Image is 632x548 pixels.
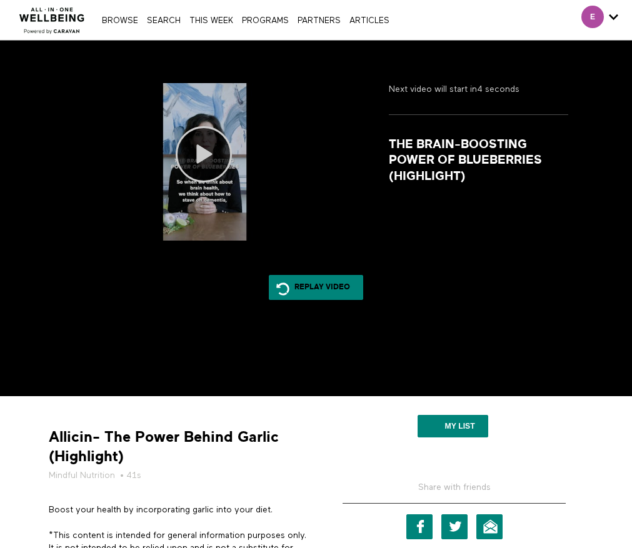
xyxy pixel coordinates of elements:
[441,514,468,539] a: Twitter
[389,194,568,244] p: Boost your brain health with blueberries! Rich in antioxidants, they support memory, focus, and c...
[406,514,433,539] a: Facebook
[476,514,503,539] a: Email
[49,427,306,466] strong: Allicin- The Power Behind Garlic (Highlight)
[418,415,488,437] button: My list
[239,17,292,25] a: PROGRAMS
[186,17,236,25] a: THIS WEEK
[49,469,306,482] h5: • 41s
[294,17,344,25] a: PARTNERS
[389,83,568,96] p: Next video will start in
[389,137,568,184] strong: The Brain-Boosting Power Of Blueberries (Highlight)
[49,504,306,516] p: Boost your health by incorporating garlic into your diet.
[99,14,392,26] nav: Primary
[269,275,363,300] a: Replay Video
[49,469,115,482] a: Mindful Nutrition
[144,17,184,25] a: Search
[343,481,566,504] h5: Share with friends
[346,17,393,25] a: ARTICLES
[477,85,519,94] strong: 4 seconds
[99,17,141,25] a: Browse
